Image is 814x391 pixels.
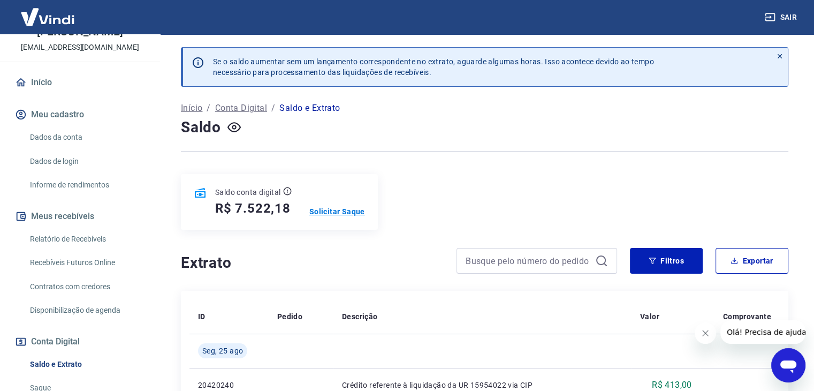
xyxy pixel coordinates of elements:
[21,42,139,53] p: [EMAIL_ADDRESS][DOMAIN_NAME]
[695,322,716,344] iframe: Fechar mensagem
[630,248,703,274] button: Filtros
[271,102,275,115] p: /
[198,380,260,390] p: 20420240
[37,26,123,37] p: [PERSON_NAME]
[279,102,340,115] p: Saldo e Extrato
[215,102,267,115] a: Conta Digital
[640,311,659,322] p: Valor
[207,102,210,115] p: /
[342,380,623,390] p: Crédito referente à liquidação da UR 15954022 via CIP
[213,56,654,78] p: Se o saldo aumentar sem um lançamento correspondente no extrato, aguarde algumas horas. Isso acon...
[13,1,82,33] img: Vindi
[202,345,243,356] span: Seg, 25 ago
[763,7,801,27] button: Sair
[26,252,147,274] a: Recebíveis Futuros Online
[26,174,147,196] a: Informe de rendimentos
[26,228,147,250] a: Relatório de Recebíveis
[26,354,147,375] a: Saldo e Extrato
[771,348,805,382] iframe: Botão para abrir a janela de mensagens
[716,248,788,274] button: Exportar
[723,311,771,322] p: Comprovante
[466,253,591,269] input: Busque pelo número do pedido
[13,205,147,228] button: Meus recebíveis
[342,311,378,322] p: Descrição
[277,311,302,322] p: Pedido
[309,206,365,217] a: Solicitar Saque
[26,299,147,321] a: Disponibilização de agenda
[13,103,147,126] button: Meu cadastro
[215,200,291,217] h5: R$ 7.522,18
[13,71,147,94] a: Início
[6,7,90,16] span: Olá! Precisa de ajuda?
[26,151,147,172] a: Dados de login
[26,276,147,298] a: Contratos com credores
[26,126,147,148] a: Dados da conta
[215,187,281,198] p: Saldo conta digital
[181,117,221,138] h4: Saldo
[720,320,805,344] iframe: Mensagem da empresa
[181,252,444,274] h4: Extrato
[13,330,147,354] button: Conta Digital
[198,311,206,322] p: ID
[181,102,202,115] a: Início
